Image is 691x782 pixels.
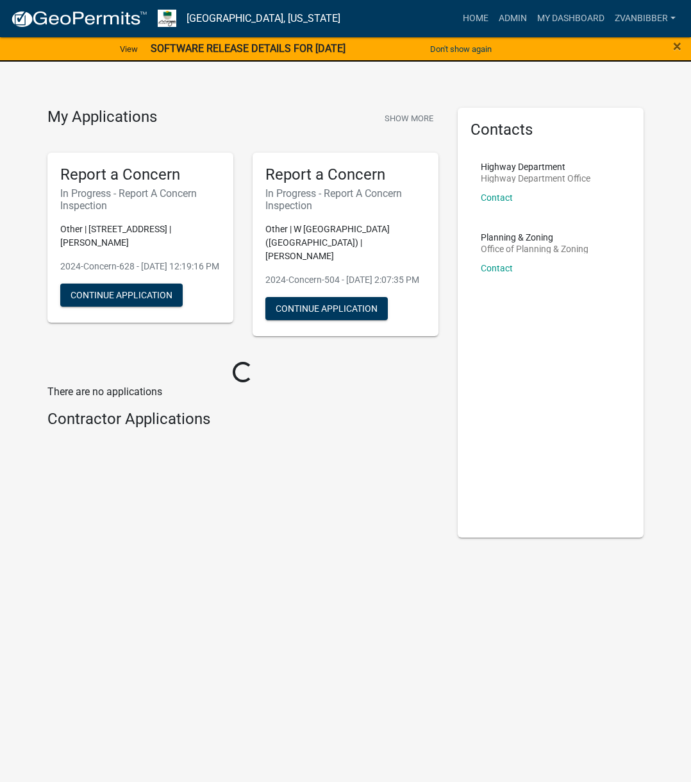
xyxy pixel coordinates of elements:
[481,192,513,203] a: Contact
[481,174,590,183] p: Highway Department Office
[425,38,497,60] button: Don't show again
[47,410,438,434] wm-workflow-list-section: Contractor Applications
[265,273,426,287] p: 2024-Concern-504 - [DATE] 2:07:35 PM
[673,38,681,54] button: Close
[458,6,494,31] a: Home
[673,37,681,55] span: ×
[47,108,157,127] h4: My Applications
[265,223,426,263] p: Other | W [GEOGRAPHIC_DATA] ([GEOGRAPHIC_DATA]) | [PERSON_NAME]
[481,162,590,171] p: Highway Department
[379,108,438,129] button: Show More
[481,263,513,273] a: Contact
[60,260,221,273] p: 2024-Concern-628 - [DATE] 12:19:16 PM
[60,223,221,250] p: Other | [STREET_ADDRESS] | [PERSON_NAME]
[60,187,221,212] h6: In Progress - Report A Concern Inspection
[60,284,183,307] button: Continue Application
[158,10,176,27] img: Morgan County, Indiana
[47,384,438,400] p: There are no applications
[481,244,588,253] p: Office of Planning & Zoning
[494,6,532,31] a: Admin
[265,166,426,184] h5: Report a Concern
[265,187,426,212] h6: In Progress - Report A Concern Inspection
[532,6,610,31] a: My Dashboard
[187,8,340,30] a: [GEOGRAPHIC_DATA], [US_STATE]
[115,38,143,60] a: View
[481,233,588,242] p: Planning & Zoning
[470,121,631,139] h5: Contacts
[265,297,388,320] button: Continue Application
[47,410,438,429] h4: Contractor Applications
[60,166,221,184] h5: Report a Concern
[151,42,345,55] strong: SOFTWARE RELEASE DETAILS FOR [DATE]
[610,6,681,31] a: zvanbibber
